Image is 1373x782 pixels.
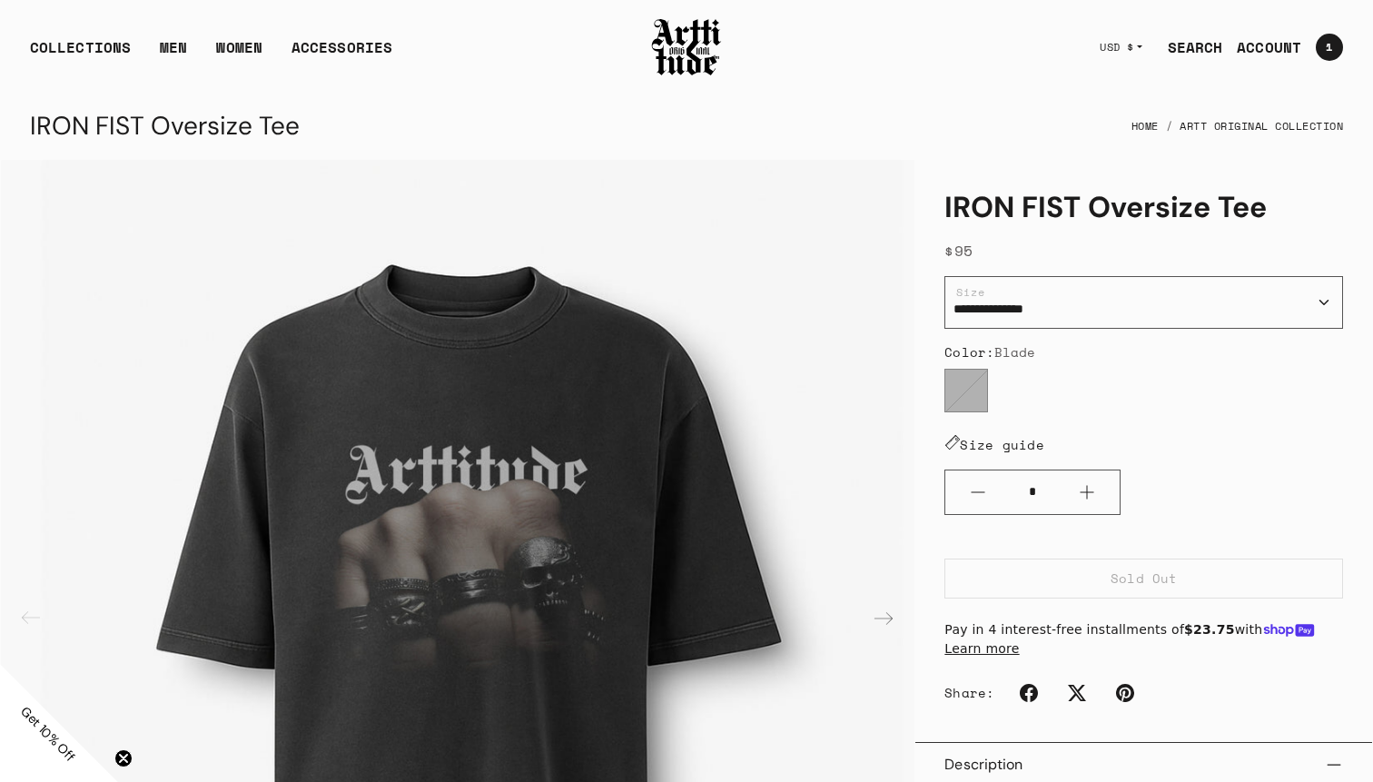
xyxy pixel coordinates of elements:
input: Quantity [1011,475,1054,509]
span: 1 [1326,42,1332,53]
div: Next slide [862,597,905,640]
div: Color: [944,343,1343,361]
a: Pinterest [1105,673,1145,713]
span: Blade [994,342,1036,361]
h1: IRON FIST Oversize Tee [944,189,1343,225]
label: Blade [944,369,988,412]
button: Plus [1054,470,1120,514]
button: Sold Out [944,559,1343,599]
a: Twitter [1057,673,1097,713]
a: Open cart [1301,26,1343,68]
button: Close teaser [114,749,133,767]
div: COLLECTIONS [30,36,131,73]
a: SEARCH [1153,29,1223,65]
button: Minus [945,470,1011,514]
img: Arttitude [650,16,723,78]
a: Size guide [944,435,1044,454]
a: WOMEN [216,36,262,73]
span: $95 [944,240,973,262]
a: MEN [160,36,187,73]
span: Get 10% Off [17,703,79,765]
a: Facebook [1009,673,1049,713]
span: USD $ [1100,40,1134,54]
a: ARTT Original Collection [1180,106,1343,146]
span: Share: [944,684,994,702]
div: ACCESSORIES [291,36,392,73]
div: IRON FIST Oversize Tee [30,104,300,148]
a: ACCOUNT [1222,29,1301,65]
button: USD $ [1089,27,1153,67]
a: Home [1131,106,1159,146]
ul: Main navigation [15,36,407,73]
